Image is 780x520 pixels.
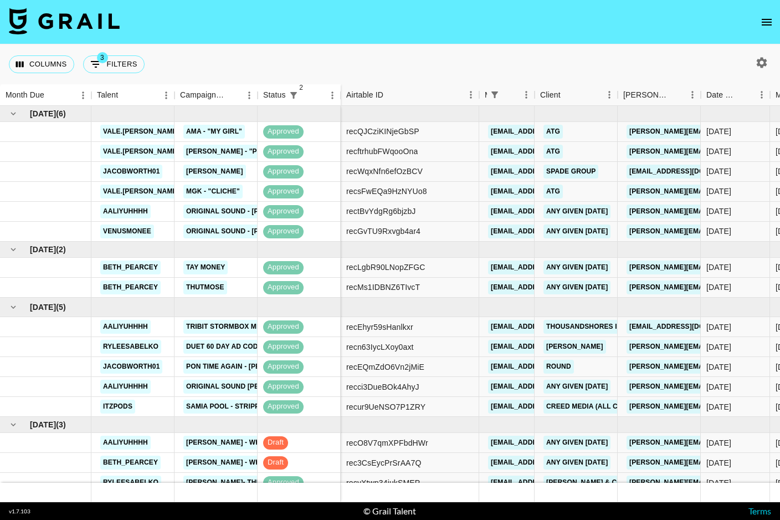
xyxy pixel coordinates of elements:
[463,86,479,103] button: Menu
[543,340,606,354] a: [PERSON_NAME]
[100,165,162,179] a: jacobworth01
[56,244,66,255] span: ( 2 )
[561,87,576,103] button: Sort
[100,125,182,139] a: vale.[PERSON_NAME]
[183,261,228,274] a: Tay Money
[706,186,731,197] div: 6/4/2025
[543,261,610,274] a: Any given [DATE]
[543,436,610,450] a: Any given [DATE]
[44,88,60,103] button: Sort
[346,166,423,177] div: recWqxNfn6efOzBCV
[263,226,304,237] span: approved
[263,437,288,448] span: draft
[543,360,574,374] a: Round
[258,84,341,106] div: Status
[263,166,304,177] span: approved
[543,185,563,198] a: ATG
[488,320,612,334] a: [EMAIL_ADDRESS][DOMAIN_NAME]
[488,281,612,294] a: [EMAIL_ADDRESS][DOMAIN_NAME]
[183,456,305,470] a: [PERSON_NAME] - Who Yurt You
[623,84,669,106] div: [PERSON_NAME]
[100,360,162,374] a: jacobworth01
[346,262,425,273] div: recLgbR90LNopZFGC
[488,360,612,374] a: [EMAIL_ADDRESS][DOMAIN_NAME]
[753,86,770,103] button: Menu
[324,87,341,104] button: Menu
[100,185,182,198] a: vale.[PERSON_NAME]
[263,477,304,488] span: approved
[346,84,383,106] div: Airtable ID
[97,52,108,63] span: 3
[100,476,161,490] a: ryleesabelko
[502,87,518,103] button: Sort
[488,380,612,394] a: [EMAIL_ADDRESS][DOMAIN_NAME]
[706,322,731,333] div: 7/22/2025
[543,281,610,294] a: Any given [DATE]
[627,320,751,334] a: [EMAIL_ADDRESS][DOMAIN_NAME]
[6,242,21,257] button: hide children
[487,87,502,103] button: Show filters
[488,456,612,470] a: [EMAIL_ADDRESS][DOMAIN_NAME]
[706,437,731,448] div: 9/17/2025
[30,302,56,313] span: [DATE]
[488,225,612,238] a: [EMAIL_ADDRESS][DOMAIN_NAME]
[296,82,307,93] span: 2
[543,400,659,414] a: Creed Media (All Campaigns)
[9,8,120,34] img: Grail Talent
[183,400,271,414] a: Samia Pool - Stripped
[183,205,311,218] a: original sound - [PERSON_NAME]
[488,185,612,198] a: [EMAIL_ADDRESS][DOMAIN_NAME]
[488,340,612,354] a: [EMAIL_ADDRESS][DOMAIN_NAME]
[6,417,21,432] button: hide children
[100,340,161,354] a: ryleesabelko
[346,361,424,373] div: recEQmZdO6Vn2jMiE
[488,145,612,159] a: [EMAIL_ADDRESS][DOMAIN_NAME]
[706,477,731,488] div: 9/18/2025
[263,126,304,137] span: approved
[56,302,66,313] span: ( 5 )
[488,125,612,139] a: [EMAIL_ADDRESS][DOMAIN_NAME]
[540,84,561,106] div: Client
[100,205,151,218] a: aaliyuhhhh
[100,145,182,159] a: vale.[PERSON_NAME]
[175,84,258,106] div: Campaign (Type)
[543,380,610,394] a: Any given [DATE]
[543,456,610,470] a: Any given [DATE]
[6,106,21,121] button: hide children
[543,125,563,139] a: ATG
[30,244,56,255] span: [DATE]
[100,225,154,238] a: venusmonee
[263,146,304,157] span: approved
[346,146,418,157] div: recftrhubFWqooOna
[263,322,304,332] span: approved
[706,361,731,373] div: 8/27/2025
[30,419,56,430] span: [DATE]
[363,506,416,517] div: © Grail Talent
[488,205,612,218] a: [EMAIL_ADDRESS][DOMAIN_NAME]
[543,205,610,218] a: Any given [DATE]
[543,165,598,179] a: Spade Group
[9,55,74,73] button: Select columns
[706,226,731,237] div: 6/10/2025
[118,88,134,103] button: Sort
[100,400,135,414] a: itzpods
[263,262,304,273] span: approved
[488,165,612,179] a: [EMAIL_ADDRESS][DOMAIN_NAME]
[346,341,414,353] div: recn63IycLXoy0axt
[738,87,753,103] button: Sort
[158,87,175,104] button: Menu
[479,84,535,106] div: Manager
[706,341,731,353] div: 8/20/2025
[706,126,731,137] div: 5/29/2025
[263,206,304,217] span: approved
[183,185,243,198] a: MGK - "Cliche"
[6,299,21,315] button: hide children
[56,419,66,430] span: ( 3 )
[346,186,427,197] div: recsFwEQa9HzNYUo8
[6,84,44,106] div: Month Due
[225,88,241,103] button: Sort
[346,401,425,412] div: recur9UeNSO7P1ZRY
[748,506,771,516] a: Terms
[341,84,479,106] div: Airtable ID
[485,84,487,106] div: Manager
